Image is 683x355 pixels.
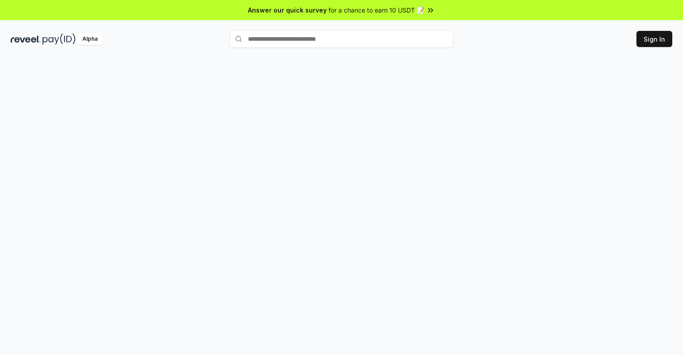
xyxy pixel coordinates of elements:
[77,34,102,45] div: Alpha
[329,5,424,15] span: for a chance to earn 10 USDT 📝
[636,31,672,47] button: Sign In
[248,5,327,15] span: Answer our quick survey
[43,34,76,45] img: pay_id
[11,34,41,45] img: reveel_dark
